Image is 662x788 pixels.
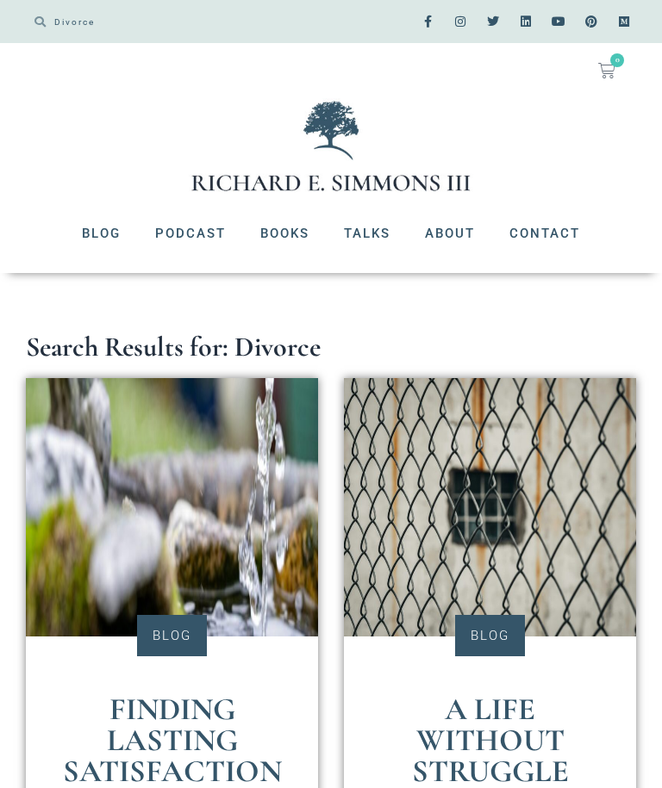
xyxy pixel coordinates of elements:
[65,211,138,256] a: Blog
[138,211,243,256] a: Podcast
[610,53,624,67] span: 0
[408,211,492,256] a: About
[578,52,636,90] a: 0
[17,211,645,256] nav: Menu
[327,211,408,256] a: Talks
[46,9,322,34] input: SEARCH
[492,211,597,256] a: Contact
[26,333,636,361] h1: Search Results for: Divorce
[243,211,327,256] a: Books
